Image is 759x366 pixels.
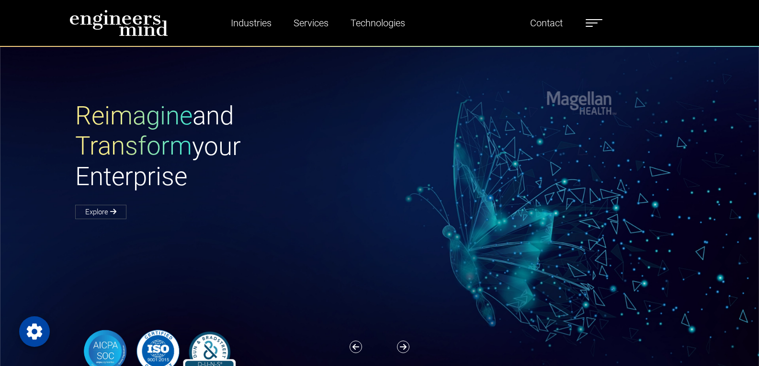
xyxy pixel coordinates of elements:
a: Industries [227,12,275,34]
a: Explore [75,205,126,219]
span: Transform [75,131,192,161]
h1: and your Enterprise [75,101,380,192]
span: Reimagine [75,101,193,131]
a: Services [290,12,332,34]
a: Contact [526,12,566,34]
img: logo [69,10,168,36]
a: Technologies [347,12,409,34]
